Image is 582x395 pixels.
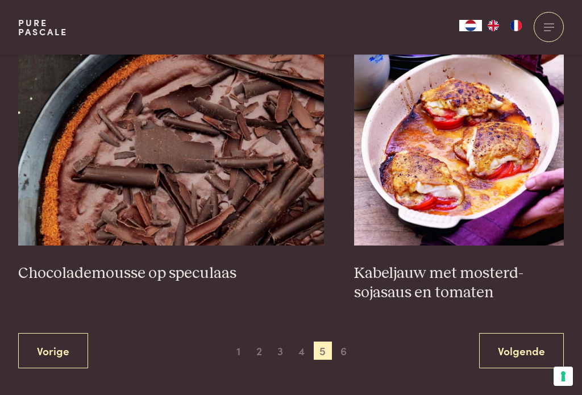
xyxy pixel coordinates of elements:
h3: Chocolademousse op speculaas [18,264,324,284]
a: PurePascale [18,18,68,36]
span: 1 [229,342,247,360]
span: 6 [335,342,353,360]
span: 5 [314,342,332,360]
img: Chocolademousse op speculaas [18,18,324,246]
a: FR [505,20,527,31]
a: Volgende [479,333,564,369]
a: Vorige [18,333,88,369]
a: NL [459,20,482,31]
span: 3 [271,342,289,360]
h3: Kabeljauw met mosterd-sojasaus en tomaten [354,264,564,303]
a: Chocolademousse op speculaas Chocolademousse op speculaas [18,18,324,283]
a: EN [482,20,505,31]
button: Uw voorkeuren voor toestemming voor trackingtechnologieën [554,367,573,386]
a: Kabeljauw met mosterd-sojasaus en tomaten Kabeljauw met mosterd-sojasaus en tomaten [354,18,564,303]
aside: Language selected: Nederlands [459,20,527,31]
div: Language [459,20,482,31]
ul: Language list [482,20,527,31]
span: 2 [250,342,268,360]
span: 4 [293,342,311,360]
img: Kabeljauw met mosterd-sojasaus en tomaten [354,18,564,246]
